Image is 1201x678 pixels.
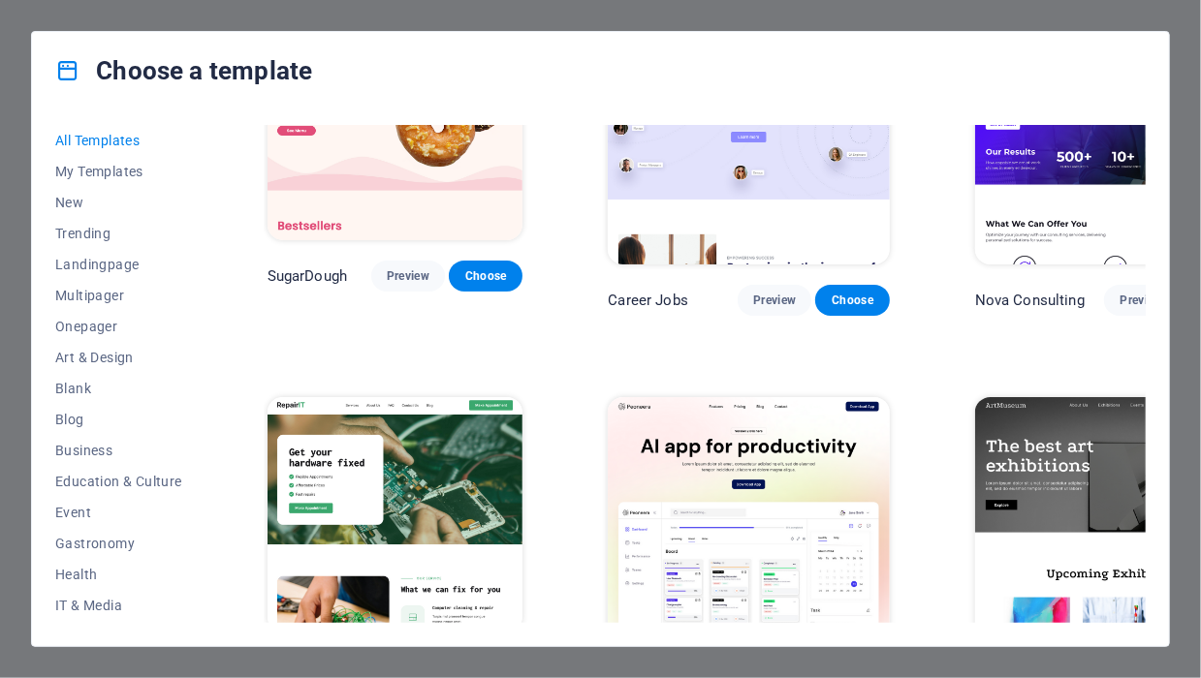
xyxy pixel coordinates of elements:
[55,536,182,551] span: Gastronomy
[268,266,347,286] p: SugarDough
[608,291,688,310] p: Career Jobs
[55,373,182,404] button: Blank
[387,268,429,284] span: Preview
[55,497,182,528] button: Event
[55,412,182,427] span: Blog
[55,218,182,249] button: Trending
[753,293,796,308] span: Preview
[55,404,182,435] button: Blog
[55,311,182,342] button: Onepager
[55,621,182,652] button: Legal & Finance
[1104,285,1178,316] button: Preview
[55,156,182,187] button: My Templates
[55,466,182,497] button: Education & Culture
[55,164,182,179] span: My Templates
[608,5,889,264] img: Career Jobs
[55,381,182,396] span: Blank
[55,319,182,334] span: Onepager
[449,261,522,292] button: Choose
[815,285,889,316] button: Choose
[55,443,182,458] span: Business
[55,474,182,489] span: Education & Culture
[55,435,182,466] button: Business
[55,288,182,303] span: Multipager
[55,567,182,582] span: Health
[1120,293,1162,308] span: Preview
[55,226,182,241] span: Trending
[975,291,1085,310] p: Nova Consulting
[55,590,182,621] button: IT & Media
[55,280,182,311] button: Multipager
[55,257,182,272] span: Landingpage
[55,598,182,613] span: IT & Media
[55,249,182,280] button: Landingpage
[831,293,873,308] span: Choose
[55,125,182,156] button: All Templates
[55,187,182,218] button: New
[55,505,182,520] span: Event
[55,133,182,148] span: All Templates
[55,195,182,210] span: New
[608,397,889,657] img: Peoneera
[55,342,182,373] button: Art & Design
[55,350,182,365] span: Art & Design
[738,285,811,316] button: Preview
[55,528,182,559] button: Gastronomy
[55,55,312,86] h4: Choose a template
[55,559,182,590] button: Health
[464,268,507,284] span: Choose
[268,397,523,632] img: RepairIT
[371,261,445,292] button: Preview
